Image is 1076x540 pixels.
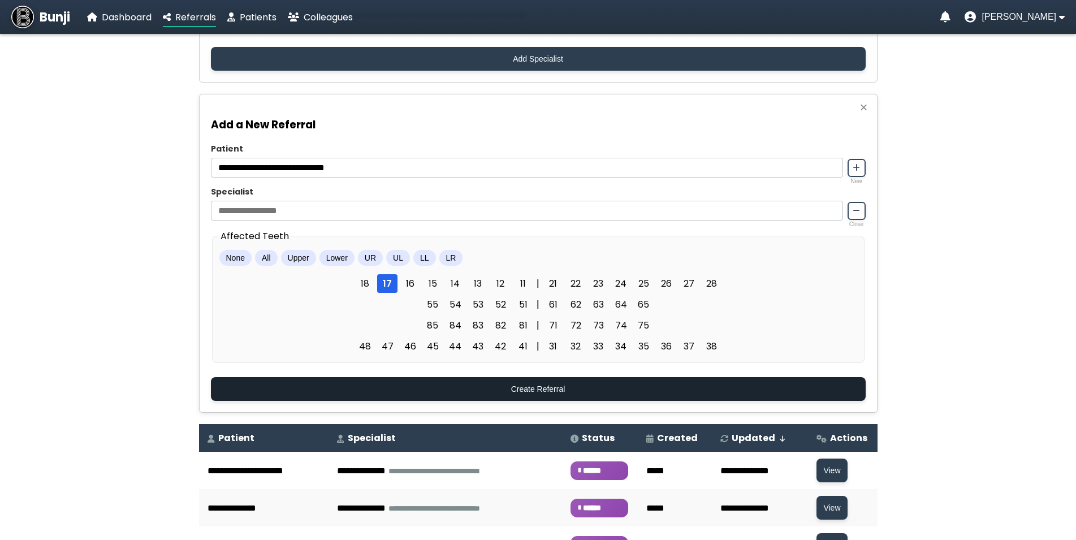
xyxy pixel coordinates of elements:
span: 33 [588,337,608,356]
th: Specialist [329,424,562,452]
span: 36 [656,337,676,356]
span: Colleagues [304,11,353,24]
span: 24 [611,274,631,293]
span: 13 [468,274,488,293]
span: 32 [565,337,586,356]
span: 44 [445,337,465,356]
div: | [533,318,543,332]
span: 34 [611,337,631,356]
span: 23 [588,274,608,293]
span: 65 [633,295,654,314]
button: Create Referral [211,377,866,401]
button: Add Specialist [211,47,866,71]
legend: Affected Teeth [219,229,290,243]
span: 48 [355,337,375,356]
span: Bunji [40,8,70,27]
button: None [219,250,252,266]
span: 73 [588,316,608,335]
span: 22 [565,274,586,293]
h3: Add a New Referral [211,116,866,133]
span: 43 [468,337,488,356]
span: 38 [701,337,721,356]
span: Patients [240,11,276,24]
span: 47 [377,337,397,356]
span: 54 [445,295,465,314]
a: Dashboard [87,10,152,24]
div: | [533,277,543,291]
a: Notifications [940,11,950,23]
span: 25 [633,274,654,293]
span: 16 [400,274,420,293]
span: 81 [513,316,533,335]
span: 37 [679,337,699,356]
button: Close [856,100,871,115]
span: 64 [611,295,631,314]
span: 14 [445,274,465,293]
span: 46 [400,337,420,356]
button: UL [386,250,410,266]
a: Bunji [11,6,70,28]
button: View [816,496,847,520]
span: Referrals [175,11,216,24]
button: LL [413,250,436,266]
span: 52 [490,295,511,314]
span: 63 [588,295,608,314]
div: | [533,297,543,312]
span: 28 [701,274,721,293]
span: 61 [543,295,563,314]
span: 26 [656,274,676,293]
th: Created [638,424,712,452]
span: 27 [679,274,699,293]
span: 31 [543,337,563,356]
th: Patient [199,424,329,452]
span: 11 [513,274,533,293]
span: 55 [422,295,443,314]
button: LR [439,250,463,266]
a: Patients [227,10,276,24]
a: Colleagues [288,10,353,24]
span: 18 [355,274,375,293]
span: [PERSON_NAME] [982,12,1056,22]
label: Patient [211,143,866,155]
button: Upper [281,250,316,266]
span: 42 [490,337,511,356]
span: 83 [468,316,488,335]
span: 15 [422,274,443,293]
span: 74 [611,316,631,335]
span: 35 [633,337,654,356]
button: All [255,250,278,266]
span: 21 [543,274,563,293]
button: View [816,459,847,482]
span: 85 [422,316,443,335]
span: 71 [543,316,563,335]
a: Referrals [163,10,216,24]
span: 62 [565,295,586,314]
th: Updated [712,424,808,452]
span: 41 [513,337,533,356]
span: 12 [490,274,511,293]
div: | [533,339,543,353]
label: Specialist [211,186,866,198]
span: 17 [377,274,397,293]
th: Status [562,424,638,452]
span: 53 [468,295,488,314]
span: 84 [445,316,465,335]
span: 82 [490,316,511,335]
th: Actions [808,424,877,452]
span: 51 [513,295,533,314]
button: Lower [319,250,355,266]
span: 45 [422,337,443,356]
button: User menu [965,11,1065,23]
span: 75 [633,316,654,335]
button: UR [358,250,383,266]
img: Bunji Dental Referral Management [11,6,34,28]
span: 72 [565,316,586,335]
span: Dashboard [102,11,152,24]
